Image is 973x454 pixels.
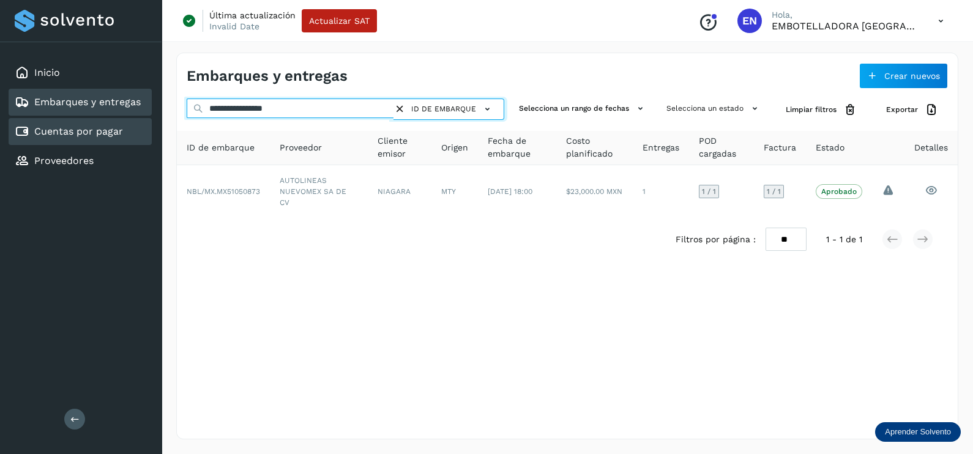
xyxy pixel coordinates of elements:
[786,104,837,115] span: Limpiar filtros
[209,21,259,32] p: Invalid Date
[699,135,744,160] span: POD cargadas
[34,155,94,166] a: Proveedores
[270,165,368,218] td: AUTOLINEAS NUEVOMEX SA DE CV
[885,427,951,437] p: Aprender Solvento
[816,141,844,154] span: Estado
[556,165,633,218] td: $23,000.00 MXN
[876,99,948,121] button: Exportar
[764,141,796,154] span: Factura
[633,165,689,218] td: 1
[406,99,499,119] button: ID de embarque
[309,17,370,25] span: Actualizar SAT
[488,135,546,160] span: Fecha de embarque
[566,135,623,160] span: Costo planificado
[34,125,123,137] a: Cuentas por pagar
[187,67,348,85] h4: Embarques y entregas
[368,165,431,218] td: NIAGARA
[875,422,961,442] div: Aprender Solvento
[9,89,152,116] div: Embarques y entregas
[676,233,756,246] span: Filtros por página :
[702,188,716,195] span: 1 / 1
[662,99,766,119] button: Selecciona un estado
[187,141,255,154] span: ID de embarque
[514,99,652,119] button: Selecciona un rango de fechas
[378,135,422,160] span: Cliente emisor
[767,188,781,195] span: 1 / 1
[9,118,152,145] div: Cuentas por pagar
[9,59,152,86] div: Inicio
[411,103,476,114] span: ID de embarque
[34,67,60,78] a: Inicio
[209,10,296,21] p: Última actualización
[280,141,322,154] span: Proveedor
[859,63,948,89] button: Crear nuevos
[772,10,919,20] p: Hola,
[886,104,918,115] span: Exportar
[488,187,532,196] span: [DATE] 18:00
[643,141,679,154] span: Entregas
[776,99,867,121] button: Limpiar filtros
[884,72,940,80] span: Crear nuevos
[302,9,377,32] button: Actualizar SAT
[9,147,152,174] div: Proveedores
[431,165,478,218] td: MTY
[914,141,948,154] span: Detalles
[772,20,919,32] p: EMBOTELLADORA NIAGARA DE MEXICO
[821,187,857,196] p: Aprobado
[826,233,862,246] span: 1 - 1 de 1
[34,96,141,108] a: Embarques y entregas
[441,141,468,154] span: Origen
[187,187,260,196] span: NBL/MX.MX51050873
